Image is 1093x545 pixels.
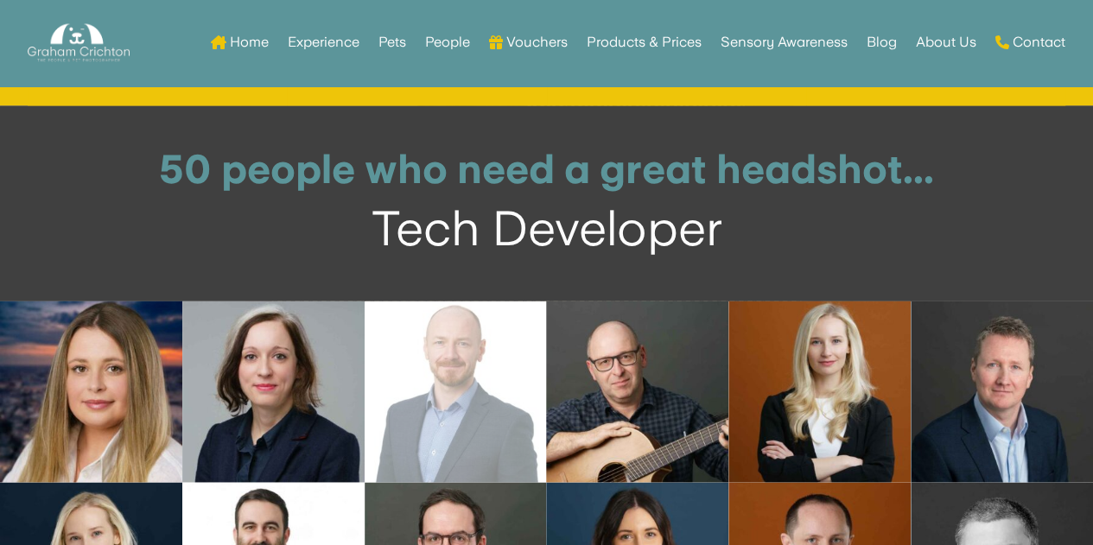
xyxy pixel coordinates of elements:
[995,9,1065,76] a: Contact
[378,9,406,76] a: Pets
[43,149,1050,198] h1: 50 people who need a great headshot...
[587,9,702,76] a: Products & Prices
[43,198,1050,258] div: Tech Developer
[182,301,365,483] a: Open image in lightbox
[721,9,848,76] a: Sensory Awareness
[728,301,911,483] a: Open image in lightbox
[916,9,976,76] a: About Us
[365,301,547,483] a: Open image in lightbox
[425,9,470,76] a: People
[489,9,568,76] a: Vouchers
[911,301,1093,483] a: Open image in lightbox
[28,19,130,67] img: Graham Crichton Photography Logo - Graham Crichton - Belfast Family & Pet Photography Studio
[867,9,897,76] a: Blog
[546,301,728,483] a: Open image in lightbox
[288,9,359,76] a: Experience
[211,9,269,76] a: Home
